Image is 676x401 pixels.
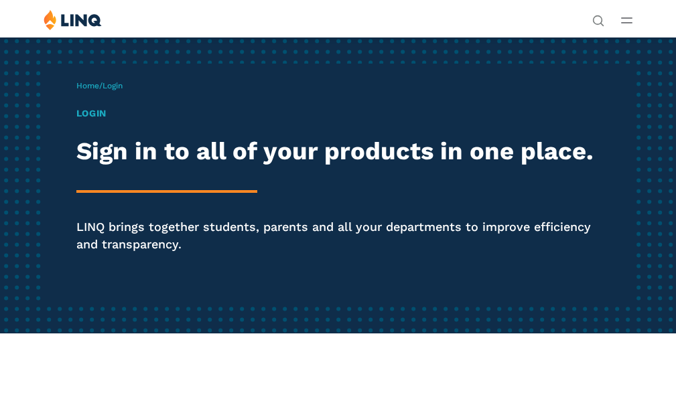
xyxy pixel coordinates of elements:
p: LINQ brings together students, parents and all your departments to improve efficiency and transpa... [76,218,600,252]
h2: Sign in to all of your products in one place. [76,137,600,165]
span: Login [103,81,123,90]
img: LINQ | K‑12 Software [44,9,102,30]
nav: Utility Navigation [592,9,604,25]
h1: Login [76,106,600,121]
span: / [76,81,123,90]
button: Open Main Menu [621,13,632,27]
button: Open Search Bar [592,13,604,25]
a: Home [76,81,99,90]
